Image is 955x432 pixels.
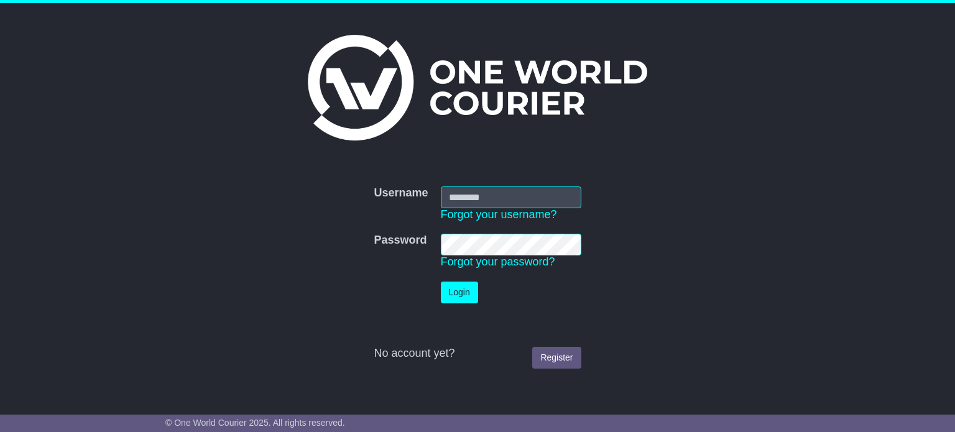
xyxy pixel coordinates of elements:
[374,186,428,200] label: Username
[441,255,555,268] a: Forgot your password?
[308,35,647,140] img: One World
[532,347,581,369] a: Register
[441,282,478,303] button: Login
[441,208,557,221] a: Forgot your username?
[165,418,345,428] span: © One World Courier 2025. All rights reserved.
[374,347,581,361] div: No account yet?
[374,234,427,247] label: Password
